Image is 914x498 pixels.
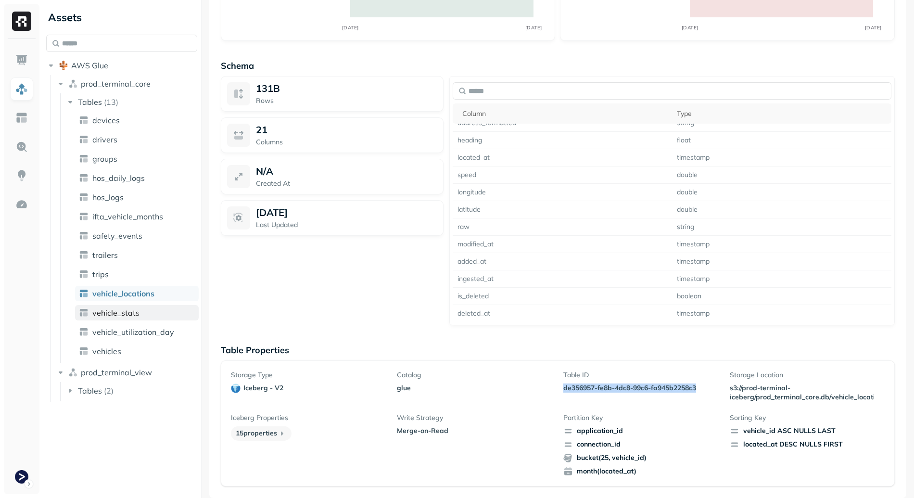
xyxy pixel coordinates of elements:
[672,270,891,288] td: timestamp
[462,109,667,118] div: Column
[78,386,102,396] span: Tables
[730,440,885,449] div: located_at DESC NULLS FIRST
[15,169,28,182] img: Insights
[75,305,199,320] a: vehicle_stats
[563,453,718,463] span: bucket(25, vehicle_id)
[71,61,108,70] span: AWS Glue
[79,231,89,241] img: table
[92,250,118,260] span: trailers
[453,201,672,218] td: latitude
[15,112,28,124] img: Asset Explorer
[397,383,552,393] p: glue
[79,250,89,260] img: table
[672,166,891,184] td: double
[46,10,197,25] div: Assets
[672,132,891,149] td: float
[59,61,68,70] img: root
[104,386,114,396] p: ( 2 )
[677,109,887,118] div: Type
[15,198,28,211] img: Optimization
[15,83,28,95] img: Assets
[231,383,241,393] img: iceberg - v2
[92,212,163,221] span: ifta_vehicle_months
[231,426,292,441] p: 15 properties
[104,97,118,107] p: ( 13 )
[78,97,102,107] span: Tables
[453,288,672,305] td: is_deleted
[563,370,718,380] p: Table ID
[563,426,718,436] span: application_id
[81,368,152,377] span: prod_terminal_view
[256,96,437,105] p: Rows
[92,135,117,144] span: drivers
[79,154,89,164] img: table
[75,132,199,147] a: drivers
[79,269,89,279] img: table
[68,368,78,377] img: namespace
[563,383,718,393] p: de356957-fe8b-4dc8-99c6-fa945b2258c3
[563,440,718,449] span: connection_id
[453,253,672,270] td: added_at
[682,25,698,31] tspan: [DATE]
[79,115,89,125] img: table
[75,209,199,224] a: ifta_vehicle_months
[221,60,895,71] p: Schema
[672,218,891,236] td: string
[68,79,78,89] img: namespace
[730,426,885,436] div: vehicle_id ASC NULLS LAST
[92,269,109,279] span: trips
[231,370,386,380] p: Storage Type
[730,383,874,402] p: s3://prod-terminal-iceberg/prod_terminal_core.db/vehicle_locations
[453,166,672,184] td: speed
[92,192,124,202] span: hos_logs
[75,247,199,263] a: trailers
[397,426,552,435] p: Merge-on-Read
[75,170,199,186] a: hos_daily_logs
[231,413,386,422] p: Iceberg Properties
[672,149,891,166] td: timestamp
[453,218,672,236] td: raw
[79,308,89,318] img: table
[12,12,31,31] img: Ryft
[79,212,89,221] img: table
[15,54,28,66] img: Dashboard
[15,470,28,484] img: Terminal
[243,383,283,393] p: iceberg - v2
[563,467,718,476] span: month(located_at)
[672,201,891,218] td: double
[672,184,891,201] td: double
[525,25,542,31] tspan: [DATE]
[453,149,672,166] td: located_at
[256,124,267,136] p: 21
[256,138,437,147] p: Columns
[453,270,672,288] td: ingested_at
[221,345,895,356] p: Table Properties
[56,365,198,380] button: prod_terminal_view
[65,383,198,398] button: Tables(2)
[256,82,280,94] span: 131B
[92,327,174,337] span: vehicle_utilization_day
[672,253,891,270] td: timestamp
[453,236,672,253] td: modified_at
[15,140,28,153] img: Query Explorer
[75,344,199,359] a: vehicles
[672,305,891,322] td: timestamp
[75,151,199,166] a: groups
[256,206,288,218] p: [DATE]
[92,173,145,183] span: hos_daily_logs
[397,413,552,422] p: Write Strategy
[730,370,885,380] p: Storage Location
[75,286,199,301] a: vehicle_locations
[453,305,672,322] td: deleted_at
[92,115,120,125] span: devices
[92,154,117,164] span: groups
[75,228,199,243] a: safety_events
[453,115,672,132] td: address_formatted
[397,370,552,380] p: Catalog
[563,413,718,422] p: Partition Key
[865,25,882,31] tspan: [DATE]
[672,288,891,305] td: boolean
[256,179,437,188] p: Created At
[730,413,885,422] p: Sorting Key
[75,324,199,340] a: vehicle_utilization_day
